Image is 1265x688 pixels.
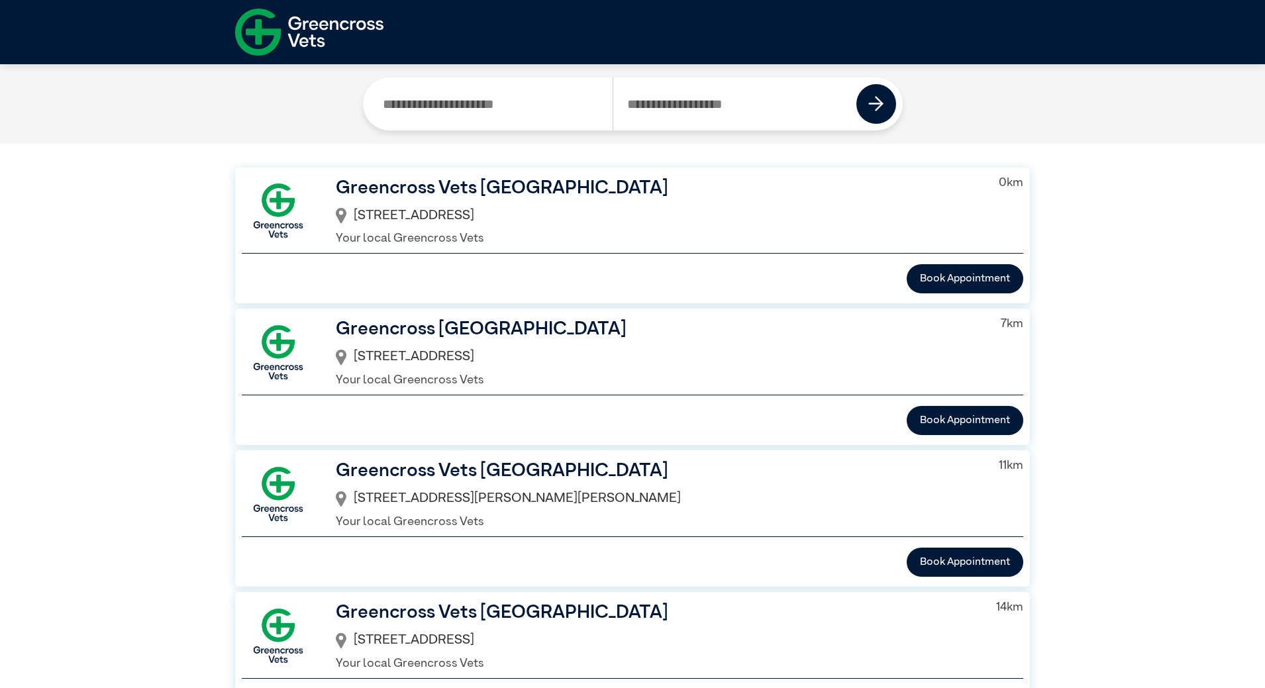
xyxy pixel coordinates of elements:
[336,202,978,230] div: [STREET_ADDRESS]
[613,77,857,130] input: Search by Postcode
[336,174,978,202] h3: Greencross Vets [GEOGRAPHIC_DATA]
[336,513,978,531] p: Your local Greencross Vets
[336,230,978,248] p: Your local Greencross Vets
[370,77,613,130] input: Search by Clinic Name
[999,457,1023,475] p: 11 km
[1001,315,1023,333] p: 7 km
[336,343,980,371] div: [STREET_ADDRESS]
[868,96,884,112] img: icon-right
[242,599,315,672] img: GX-Square.png
[336,371,980,389] p: Your local Greencross Vets
[235,3,383,61] img: f-logo
[336,457,978,485] h3: Greencross Vets [GEOGRAPHIC_DATA]
[907,264,1023,293] button: Book Appointment
[336,626,975,655] div: [STREET_ADDRESS]
[999,174,1023,192] p: 0 km
[996,599,1023,616] p: 14 km
[907,548,1023,577] button: Book Appointment
[336,599,975,626] h3: Greencross Vets [GEOGRAPHIC_DATA]
[242,458,315,530] img: GX-Square.png
[242,174,315,247] img: GX-Square.png
[336,485,978,513] div: [STREET_ADDRESS][PERSON_NAME][PERSON_NAME]
[242,316,315,389] img: GX-Square.png
[907,406,1023,435] button: Book Appointment
[336,655,975,673] p: Your local Greencross Vets
[336,315,980,343] h3: Greencross [GEOGRAPHIC_DATA]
